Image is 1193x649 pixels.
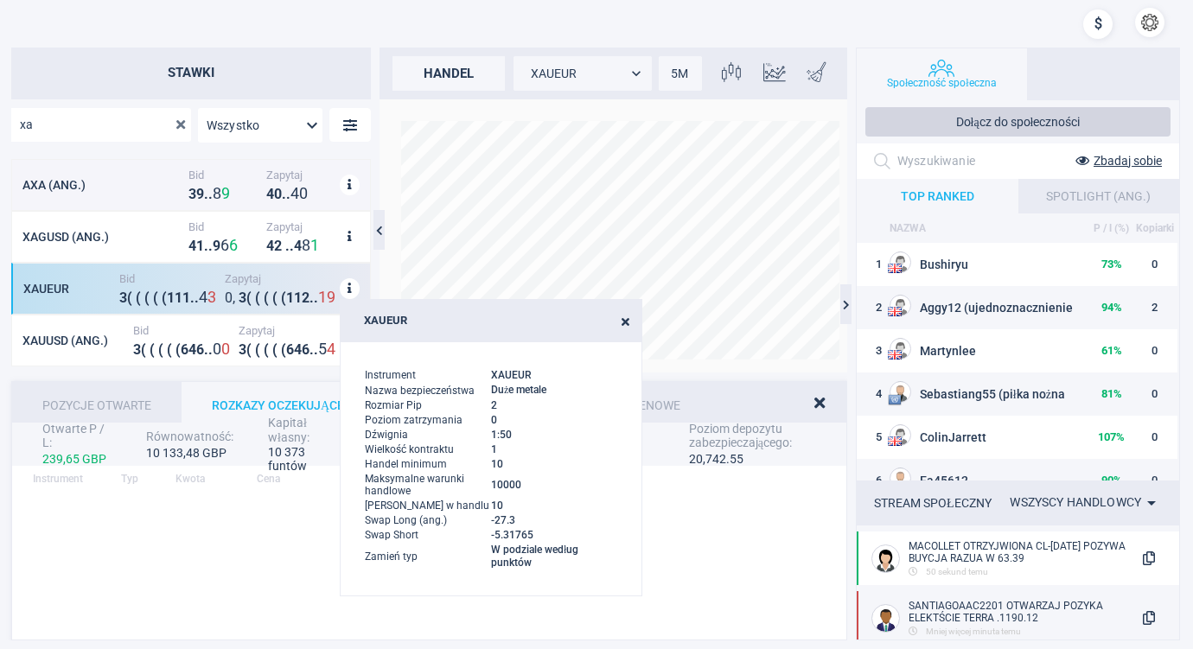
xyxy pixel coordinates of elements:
strong: 4 [294,238,302,254]
strong: 3 [239,290,246,306]
strong: .. [282,186,290,202]
strong: 1 [318,288,327,306]
tr: 6Flaga UEEa4561290%0 [857,459,1177,502]
strong: ( ( ( ( ( [246,341,286,358]
td: 6 [857,459,888,502]
span: 10 [491,499,617,512]
strong: 4 [199,288,207,306]
span: Zapytaj [225,272,335,285]
span: Wielkość kontraktu [365,443,491,455]
span: Maksymalne warunki handlowe [365,473,491,497]
strong: .. [309,290,318,306]
td: Aggy12 (ujednoznacznienie [888,286,1090,329]
span: Zapytaj [239,324,335,337]
strong: 90% [1101,474,1122,487]
span: Społeczność społeczna [887,77,997,90]
span: Bid [133,324,230,337]
td: 0 [1132,416,1177,459]
span: -5.31765 [491,529,617,541]
span: 10 133,48 GBP [146,446,226,460]
button: Zbadaj sobie [1062,148,1162,174]
div: XAUEUR [23,282,115,296]
span: Poziom depozytu zabezpieczającego: [689,422,816,450]
td: 4 [857,372,888,416]
img: Flaga UE [888,480,902,493]
strong: 6 [181,341,188,358]
span: 10 [491,458,617,470]
div: 50 sekund temu [909,567,1132,576]
tr: 3Flaga GBMartynlee61%0 [857,329,1177,372]
div: 0, [225,288,335,306]
td: Sebastiang55 (piłka nożna [888,372,1090,416]
div: 5M [659,56,702,91]
tr: 2Flaga GBAggy12 (ujednoznacznienie94%2 [857,286,1177,329]
tr: 1Flaga USABushiryu73%0 [857,243,1177,286]
span: Kwota [175,473,205,485]
span: W podziale według punktów [491,544,617,569]
strong: 1 [286,290,294,306]
strong: 2 [274,238,282,254]
strong: ( ( ( ( ( [127,290,167,306]
strong: 0 [213,340,221,358]
strong: 9 [196,186,204,202]
strong: 9 [213,238,220,254]
strong: 61% [1101,344,1122,357]
strong: 1 [196,238,204,254]
div: Mniej więcej minuta temu [909,627,1132,636]
span: 10000 [491,479,617,491]
strong: .. [309,341,318,358]
strong: 4 [327,340,335,358]
img: Sirix (sytrop [13,9,107,103]
strong: 6 [229,236,238,254]
th: NAZWA [888,213,1090,243]
input: Wyszukiwanie [897,148,1047,175]
strong: 94% [1101,301,1122,314]
strong: 4 [266,238,274,254]
tr: 4Flaga UESebastiang55 (piłka nożna81%0 [857,372,1177,416]
span: Cena [257,473,280,485]
span: Kapitał własny: [268,416,345,445]
strong: 2 [302,290,309,306]
strong: 0 [299,184,308,202]
strong: 3 [133,341,141,358]
div: Pozycje otwarte [12,382,182,423]
span: Bid [188,220,258,233]
td: Martynlee [888,329,1090,372]
strong: 107% [1098,430,1125,443]
div: XAGUSD (ang.) [22,230,184,244]
td: Ea45612 [888,459,1090,502]
div: Siatka [11,159,371,372]
span: 20,742.55 [689,452,758,466]
span: Rozmiar Pip [365,399,491,411]
th: Kopiarki [1132,213,1177,243]
span: Dołącz do społeczności [956,115,1081,129]
th: P / l (%) [1090,213,1132,243]
strong: 6 [302,341,309,358]
span: Zapytaj [266,169,335,181]
span: -27.3 [491,514,617,526]
span: 0 [491,414,617,426]
strong: ( ( ( ( ( [141,341,181,358]
span: Zbadaj sobie [1094,154,1162,168]
div: AXA (ang.) [22,178,184,192]
td: 2 [857,286,888,329]
div: XAUEUR [514,56,652,91]
span: 1 [491,443,617,455]
strong: .. [204,238,213,254]
strong: 3 [188,186,196,202]
span: Swap Short [365,529,491,541]
td: 0 [1132,459,1177,502]
h2: Stawki [11,48,371,99]
td: ColinJarrett [888,416,1090,459]
td: 0 [1132,243,1177,286]
img: Flaga GB [888,350,902,359]
div: STREAM Społeczny [874,496,992,511]
div: Handel [392,56,505,91]
div: Rozkazy oczekujące [182,382,374,423]
strong: 73% [1101,258,1122,270]
span: Dźwignia [365,429,491,441]
span: [PERSON_NAME] w handlu [365,499,491,512]
span: Typ [121,473,138,485]
strong: 9 [327,288,335,306]
strong: 4 [188,238,196,254]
